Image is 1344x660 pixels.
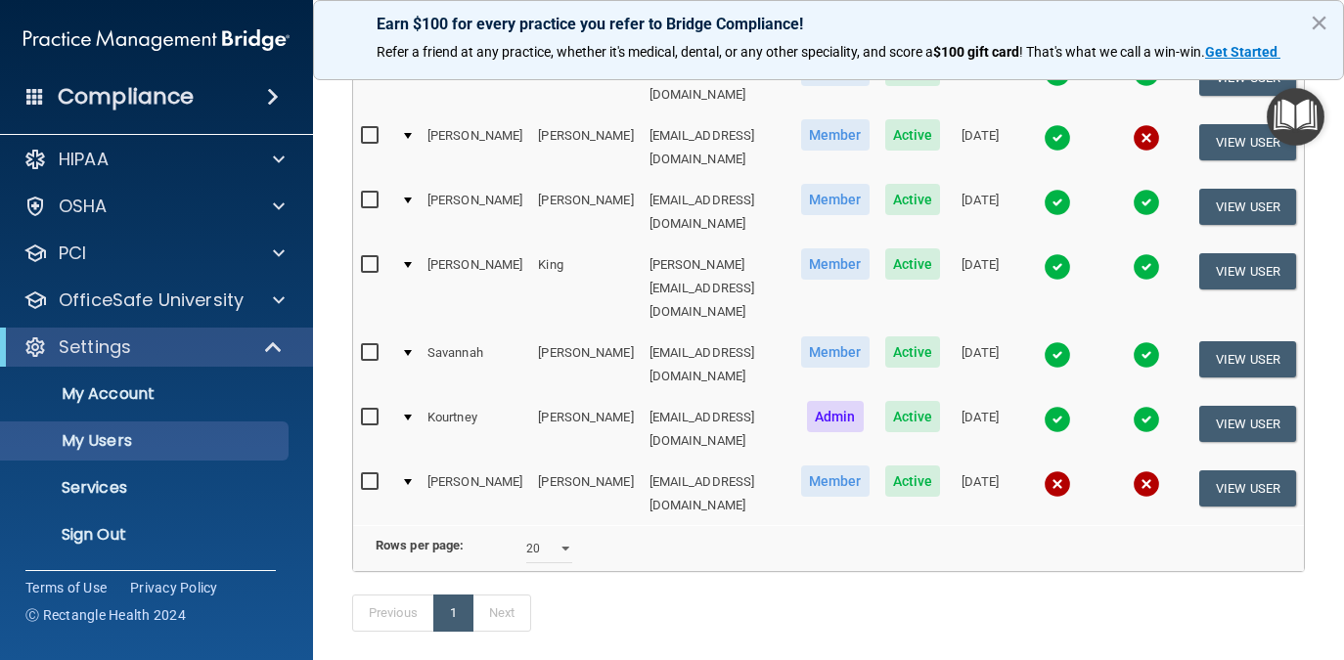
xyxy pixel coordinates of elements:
[801,184,870,215] span: Member
[801,336,870,368] span: Member
[59,335,131,359] p: Settings
[885,336,941,368] span: Active
[1044,124,1071,152] img: tick.e7d51cea.svg
[472,594,531,632] a: Next
[948,115,1012,180] td: [DATE]
[420,332,530,397] td: Savannah
[642,180,793,244] td: [EMAIL_ADDRESS][DOMAIN_NAME]
[420,115,530,180] td: [PERSON_NAME]
[1205,44,1280,60] a: Get Started
[948,244,1012,332] td: [DATE]
[25,605,186,625] span: Ⓒ Rectangle Health 2024
[530,397,641,462] td: [PERSON_NAME]
[1044,253,1071,281] img: tick.e7d51cea.svg
[376,538,464,552] b: Rows per page:
[1044,341,1071,369] img: tick.e7d51cea.svg
[59,148,109,171] p: HIPAA
[23,288,285,312] a: OfficeSafe University
[642,51,793,115] td: [EMAIL_ADDRESS][DOMAIN_NAME]
[1133,470,1160,498] img: cross.ca9f0e7f.svg
[377,15,1280,33] p: Earn $100 for every practice you refer to Bridge Compliance!
[23,195,285,218] a: OSHA
[642,332,793,397] td: [EMAIL_ADDRESS][DOMAIN_NAME]
[1044,406,1071,433] img: tick.e7d51cea.svg
[59,288,244,312] p: OfficeSafe University
[420,180,530,244] td: [PERSON_NAME]
[642,244,793,332] td: [PERSON_NAME][EMAIL_ADDRESS][DOMAIN_NAME]
[1199,341,1296,377] button: View User
[1133,124,1160,152] img: cross.ca9f0e7f.svg
[1310,7,1328,38] button: Close
[948,397,1012,462] td: [DATE]
[1019,44,1205,60] span: ! That's what we call a win-win.
[420,244,530,332] td: [PERSON_NAME]
[642,115,793,180] td: [EMAIL_ADDRESS][DOMAIN_NAME]
[13,431,280,451] p: My Users
[13,525,280,545] p: Sign Out
[58,83,194,110] h4: Compliance
[885,119,941,151] span: Active
[377,44,933,60] span: Refer a friend at any practice, whether it's medical, dental, or any other speciality, and score a
[23,21,290,60] img: PMB logo
[433,594,473,632] a: 1
[1205,44,1277,60] strong: Get Started
[59,242,86,265] p: PCI
[530,462,641,525] td: [PERSON_NAME]
[801,465,870,497] span: Member
[933,44,1019,60] strong: $100 gift card
[948,462,1012,525] td: [DATE]
[13,478,280,498] p: Services
[530,244,641,332] td: King
[1133,253,1160,281] img: tick.e7d51cea.svg
[642,397,793,462] td: [EMAIL_ADDRESS][DOMAIN_NAME]
[23,335,284,359] a: Settings
[1199,124,1296,160] button: View User
[885,248,941,280] span: Active
[530,51,641,115] td: [PERSON_NAME]
[1267,88,1324,146] button: Open Resource Center
[420,397,530,462] td: Kourtney
[23,148,285,171] a: HIPAA
[1199,189,1296,225] button: View User
[948,180,1012,244] td: [DATE]
[801,248,870,280] span: Member
[130,578,218,597] a: Privacy Policy
[1199,406,1296,442] button: View User
[352,594,434,632] a: Previous
[885,465,941,497] span: Active
[23,242,285,265] a: PCI
[948,51,1012,115] td: [DATE]
[1133,406,1160,433] img: tick.e7d51cea.svg
[1199,470,1296,506] button: View User
[530,115,641,180] td: [PERSON_NAME]
[420,462,530,525] td: [PERSON_NAME]
[1133,341,1160,369] img: tick.e7d51cea.svg
[59,195,108,218] p: OSHA
[885,184,941,215] span: Active
[13,384,280,404] p: My Account
[885,401,941,432] span: Active
[1044,189,1071,216] img: tick.e7d51cea.svg
[1044,470,1071,498] img: cross.ca9f0e7f.svg
[530,180,641,244] td: [PERSON_NAME]
[801,119,870,151] span: Member
[1133,189,1160,216] img: tick.e7d51cea.svg
[420,51,530,115] td: Abby
[530,332,641,397] td: [PERSON_NAME]
[25,578,107,597] a: Terms of Use
[948,332,1012,397] td: [DATE]
[1199,253,1296,289] button: View User
[642,462,793,525] td: [EMAIL_ADDRESS][DOMAIN_NAME]
[807,401,864,432] span: Admin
